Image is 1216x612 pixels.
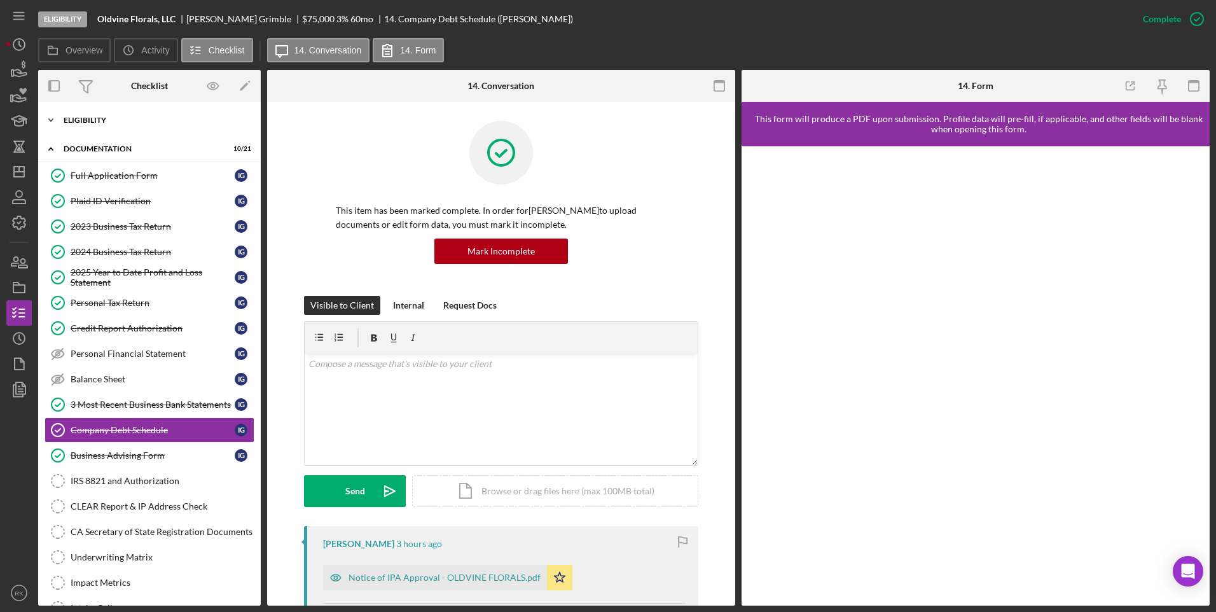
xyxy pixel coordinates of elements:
[71,578,254,588] div: Impact Metrics
[323,539,394,549] div: [PERSON_NAME]
[235,169,247,182] div: I G
[235,246,247,258] div: I G
[396,539,442,549] time: 2025-10-14 17:27
[71,450,235,461] div: Business Advising Form
[45,468,254,494] a: IRS 8821 and Authorization
[71,170,235,181] div: Full Application Form
[71,247,235,257] div: 2024 Business Tax Return
[336,204,667,232] p: This item has been marked complete. In order for [PERSON_NAME] to upload documents or edit form d...
[437,296,503,315] button: Request Docs
[393,296,424,315] div: Internal
[45,494,254,519] a: CLEAR Report & IP Address Check
[294,45,362,55] label: 14. Conversation
[45,417,254,443] a: Company Debt ScheduleIG
[1130,6,1210,32] button: Complete
[45,545,254,570] a: Underwriting Matrix
[748,114,1210,134] div: This form will produce a PDF upon submission. Profile data will pre-fill, if applicable, and othe...
[45,188,254,214] a: Plaid ID VerificationIG
[345,475,365,507] div: Send
[387,296,431,315] button: Internal
[235,449,247,462] div: I G
[467,239,535,264] div: Mark Incomplete
[64,145,219,153] div: Documentation
[235,296,247,309] div: I G
[71,221,235,232] div: 2023 Business Tax Return
[71,323,235,333] div: Credit Report Authorization
[1173,556,1203,587] div: Open Intercom Messenger
[434,239,568,264] button: Mark Incomplete
[38,11,87,27] div: Eligibility
[336,14,349,24] div: 3 %
[373,38,444,62] button: 14. Form
[114,38,177,62] button: Activity
[235,398,247,411] div: I G
[71,425,235,435] div: Company Debt Schedule
[958,81,993,91] div: 14. Form
[235,347,247,360] div: I G
[131,81,168,91] div: Checklist
[6,580,32,606] button: RK
[71,501,254,511] div: CLEAR Report & IP Address Check
[71,552,254,562] div: Underwriting Matrix
[45,290,254,316] a: Personal Tax ReturnIG
[38,38,111,62] button: Overview
[1143,6,1181,32] div: Complete
[71,374,235,384] div: Balance Sheet
[310,296,374,315] div: Visible to Client
[71,298,235,308] div: Personal Tax Return
[45,239,254,265] a: 2024 Business Tax ReturnIG
[45,570,254,595] a: Impact Metrics
[71,196,235,206] div: Plaid ID Verification
[302,13,335,24] span: $75,000
[323,565,572,590] button: Notice of IPA Approval - OLDVINE FLORALS.pdf
[64,116,245,124] div: Eligibility
[384,14,573,24] div: 14. Company Debt Schedule ([PERSON_NAME])
[304,475,406,507] button: Send
[181,38,253,62] button: Checklist
[141,45,169,55] label: Activity
[45,519,254,545] a: CA Secretary of State Registration Documents
[97,14,176,24] b: Oldvine Florals, LLC
[45,214,254,239] a: 2023 Business Tax ReturnIG
[45,341,254,366] a: Personal Financial StatementIG
[235,220,247,233] div: I G
[350,14,373,24] div: 60 mo
[71,349,235,359] div: Personal Financial Statement
[15,590,24,597] text: RK
[71,476,254,486] div: IRS 8821 and Authorization
[186,14,302,24] div: [PERSON_NAME] Grimble
[235,271,247,284] div: I G
[235,322,247,335] div: I G
[45,443,254,468] a: Business Advising FormIG
[45,163,254,188] a: Full Application FormIG
[45,392,254,417] a: 3 Most Recent Business Bank StatementsIG
[349,573,541,583] div: Notice of IPA Approval - OLDVINE FLORALS.pdf
[235,424,247,436] div: I G
[45,316,254,341] a: Credit Report AuthorizationIG
[235,195,247,207] div: I G
[45,265,254,290] a: 2025 Year to Date Profit and Loss StatementIG
[71,527,254,537] div: CA Secretary of State Registration Documents
[71,400,235,410] div: 3 Most Recent Business Bank Statements
[400,45,436,55] label: 14. Form
[45,366,254,392] a: Balance SheetIG
[267,38,370,62] button: 14. Conversation
[304,296,380,315] button: Visible to Client
[443,296,497,315] div: Request Docs
[66,45,102,55] label: Overview
[71,267,235,288] div: 2025 Year to Date Profit and Loss Statement
[467,81,534,91] div: 14. Conversation
[754,159,1198,593] iframe: Lenderfit form
[235,373,247,386] div: I G
[228,145,251,153] div: 10 / 21
[209,45,245,55] label: Checklist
